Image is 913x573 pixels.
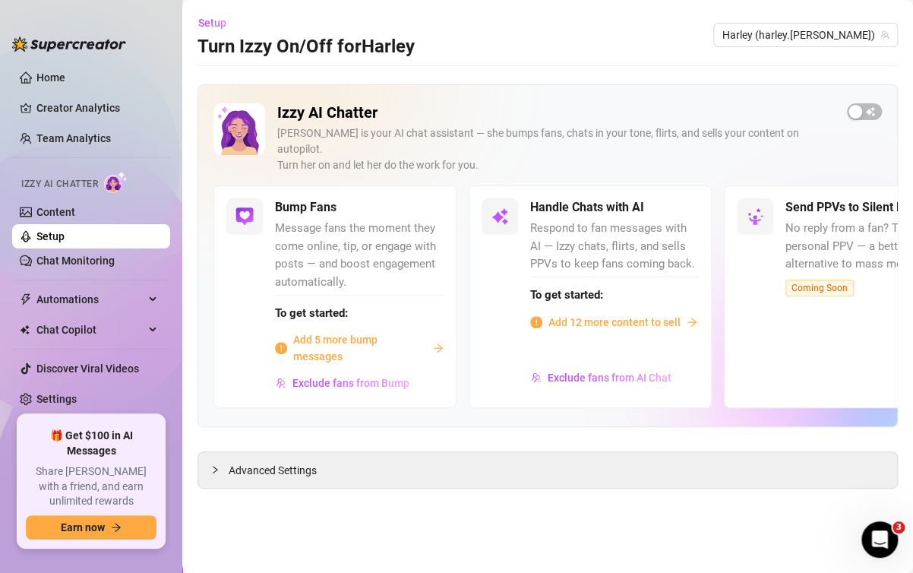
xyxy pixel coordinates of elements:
[36,318,144,342] span: Chat Copilot
[275,198,336,217] h5: Bump Fans
[36,132,111,144] a: Team Analytics
[213,103,265,155] img: Izzy AI Chatter
[36,393,77,405] a: Settings
[36,287,144,312] span: Automations
[275,306,348,320] strong: To get started:
[36,206,75,218] a: Content
[530,316,542,328] span: info-circle
[111,522,122,533] span: arrow-right
[722,24,889,46] span: Harley (harley.faye)
[197,11,239,35] button: Setup
[275,220,444,291] span: Message fans the moment they come online, tip, or engage with posts — and boost engagement automa...
[548,314,681,331] span: Add 12 more content to sell
[275,371,410,395] button: Exclude fans from Bump
[892,521,905,533] span: 3
[275,342,287,354] span: info-circle
[433,343,444,353] span: arrow-right
[277,125,835,173] div: [PERSON_NAME] is your AI chat assistant — she bumps fans, chats in your tone, flirts, and sells y...
[785,280,854,296] span: Coming Soon
[530,198,644,217] h5: Handle Chats with AI
[36,230,65,242] a: Setup
[21,177,98,192] span: Izzy AI Chatter
[198,17,226,29] span: Setup
[235,207,254,226] img: svg%3e
[26,429,156,458] span: 🎁 Get $100 in AI Messages
[197,35,415,59] h3: Turn Izzy On/Off for Harley
[531,372,542,383] img: svg%3e
[36,362,139,375] a: Discover Viral Videos
[229,462,317,479] span: Advanced Settings
[276,378,286,388] img: svg%3e
[210,465,220,474] span: collapsed
[530,220,699,274] span: Respond to fan messages with AI — Izzy chats, flirts, and sells PPVs to keep fans coming back.
[530,288,603,302] strong: To get started:
[36,71,65,84] a: Home
[20,324,30,335] img: Chat Copilot
[491,207,509,226] img: svg%3e
[746,207,764,226] img: svg%3e
[20,293,32,305] span: thunderbolt
[277,103,835,122] h2: Izzy AI Chatter
[687,317,697,328] span: arrow-right
[530,366,672,390] button: Exclude fans from AI Chat
[36,96,158,120] a: Creator Analytics
[293,331,427,365] span: Add 5 more bump messages
[292,377,409,389] span: Exclude fans from Bump
[12,36,126,52] img: logo-BBDzfeDw.svg
[861,521,898,558] iframe: Intercom live chat
[548,372,671,384] span: Exclude fans from AI Chat
[26,515,156,540] button: Earn nowarrow-right
[880,30,889,40] span: team
[36,255,115,267] a: Chat Monitoring
[104,171,128,193] img: AI Chatter
[210,461,229,478] div: collapsed
[26,464,156,509] span: Share [PERSON_NAME] with a friend, and earn unlimited rewards
[61,521,105,533] span: Earn now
